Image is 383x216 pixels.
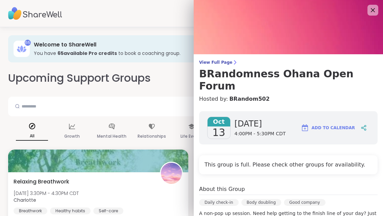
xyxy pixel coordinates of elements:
[97,132,126,140] p: Mental Health
[298,120,358,136] button: Add to Calendar
[235,118,286,129] span: [DATE]
[199,95,378,103] h4: Hosted by:
[8,71,151,86] h2: Upcoming Support Groups
[34,41,365,48] h3: Welcome to ShareWell
[161,163,182,184] img: CharIotte
[199,185,245,193] h4: About this Group
[284,199,326,206] div: Good company
[205,161,372,169] h4: This group is full. Please check other groups for availability.
[14,208,47,214] div: Breathwork
[14,178,69,186] span: Relaxing Breathwork
[199,199,239,206] div: Daily check-in
[16,132,48,141] p: All
[181,132,203,140] p: Life Events
[14,197,36,203] b: CharIotte
[208,117,230,126] span: Oct
[50,208,91,214] div: Healthy habits
[199,68,378,92] h3: BRandomness Ohana Open Forum
[64,132,80,140] p: Growth
[229,95,269,103] a: BRandom502
[8,2,62,25] img: ShareWell Nav Logo
[57,50,117,57] b: 65 available Pro credit s
[212,126,225,139] span: 13
[34,50,365,57] h3: You have to book a coaching group.
[312,125,355,131] span: Add to Calendar
[199,60,378,65] span: View Full Page
[235,131,286,137] span: 4:00PM - 5:30PM CDT
[138,132,166,140] p: Relationships
[199,60,378,92] a: View Full PageBRandomness Ohana Open Forum
[93,208,123,214] div: Self-care
[14,190,79,197] span: [DATE] 3:30PM - 4:30PM CDT
[25,40,31,46] div: 65
[241,199,281,206] div: Body doubling
[301,124,309,132] img: ShareWell Logomark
